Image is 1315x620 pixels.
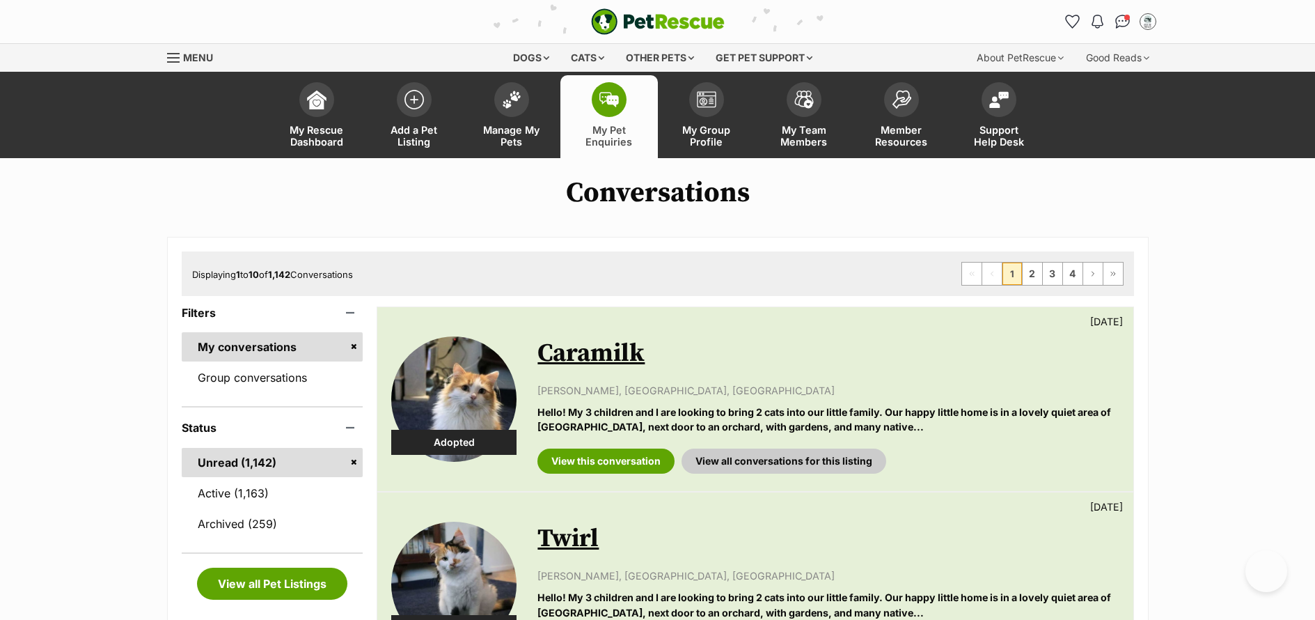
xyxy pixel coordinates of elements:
[561,44,614,72] div: Cats
[249,269,259,280] strong: 10
[537,523,599,555] a: Twirl
[197,568,347,600] a: View all Pet Listings
[183,52,213,63] span: Menu
[658,75,755,158] a: My Group Profile
[404,90,424,109] img: add-pet-listing-icon-0afa8454b4691262ce3f59096e99ab1cd57d4a30225e0717b998d2c9b9846f56.svg
[182,421,363,434] header: Status
[560,75,658,158] a: My Pet Enquiries
[182,509,363,538] a: Archived (259)
[967,44,1073,72] div: About PetRescue
[192,269,353,280] span: Displaying to of Conversations
[616,44,704,72] div: Other pets
[682,449,886,474] a: View all conversations for this listing
[697,91,716,108] img: group-profile-icon-3fa3cf56718a62981997c0bc7e787c4b2cf8bcc04b72c1350f741eb67cf2f40e.svg
[870,124,933,148] span: Member Resources
[236,269,240,280] strong: 1
[182,448,363,477] a: Unread (1,142)
[182,479,363,508] a: Active (1,163)
[391,336,517,462] img: Caramilk
[1112,10,1134,33] a: Conversations
[167,44,223,69] a: Menu
[463,75,560,158] a: Manage My Pets
[182,332,363,362] a: My conversations
[1090,314,1123,329] p: [DATE]
[1023,263,1042,285] a: Page 2
[391,430,517,455] div: Adopted
[503,44,559,72] div: Dogs
[1076,44,1159,72] div: Good Reads
[480,124,543,148] span: Manage My Pets
[365,75,463,158] a: Add a Pet Listing
[794,91,814,109] img: team-members-icon-5396bd8760b3fe7c0b43da4ab00e1e3bb1a5d9ba89233759b79545d2d3fc5d0d.svg
[285,124,348,148] span: My Rescue Dashboard
[675,124,738,148] span: My Group Profile
[537,449,675,474] a: View this conversation
[755,75,853,158] a: My Team Members
[537,383,1119,398] p: [PERSON_NAME], [GEOGRAPHIC_DATA], [GEOGRAPHIC_DATA]
[502,91,521,109] img: manage-my-pets-icon-02211641906a0b7f246fdf0571729dbe1e7629f14944591b6c1af311fb30b64b.svg
[182,307,363,319] header: Filters
[1043,263,1062,285] a: Page 3
[968,124,1030,148] span: Support Help Desk
[268,75,365,158] a: My Rescue Dashboard
[1063,263,1082,285] a: Page 4
[537,405,1119,435] p: Hello! My 3 children and I are looking to bring 2 cats into our little family. Our happy little h...
[383,124,446,148] span: Add a Pet Listing
[578,124,640,148] span: My Pet Enquiries
[591,8,725,35] img: logo-e224e6f780fb5917bec1dbf3a21bbac754714ae5b6737aabdf751b685950b380.svg
[599,92,619,107] img: pet-enquiries-icon-7e3ad2cf08bfb03b45e93fb7055b45f3efa6380592205ae92323e6603595dc1f.svg
[706,44,822,72] div: Get pet support
[1002,263,1022,285] span: Page 1
[268,269,290,280] strong: 1,142
[537,590,1119,620] p: Hello! My 3 children and I are looking to bring 2 cats into our little family. Our happy little h...
[1115,15,1130,29] img: chat-41dd97257d64d25036548639549fe6c8038ab92f7586957e7f3b1b290dea8141.svg
[962,263,982,285] span: First page
[1092,15,1103,29] img: notifications-46538b983faf8c2785f20acdc204bb7945ddae34d4c08c2a6579f10ce5e182be.svg
[1103,263,1123,285] a: Last page
[1090,499,1123,514] p: [DATE]
[853,75,950,158] a: Member Resources
[537,568,1119,583] p: [PERSON_NAME], [GEOGRAPHIC_DATA], [GEOGRAPHIC_DATA]
[1083,263,1103,285] a: Next page
[537,338,645,369] a: Caramilk
[950,75,1048,158] a: Support Help Desk
[989,91,1009,108] img: help-desk-icon-fdf02630f3aa405de69fd3d07c3f3aa587a6932b1a1747fa1d2bba05be0121f9.svg
[182,363,363,392] a: Group conversations
[1062,10,1084,33] a: Favourites
[892,90,911,109] img: member-resources-icon-8e73f808a243e03378d46382f2149f9095a855e16c252ad45f914b54edf8863c.svg
[1062,10,1159,33] ul: Account quick links
[307,90,326,109] img: dashboard-icon-eb2f2d2d3e046f16d808141f083e7271f6b2e854fb5c12c21221c1fb7104beca.svg
[982,263,1002,285] span: Previous page
[591,8,725,35] a: PetRescue
[1137,10,1159,33] button: My account
[1245,550,1287,592] iframe: Help Scout Beacon - Open
[1141,15,1155,29] img: Belle Vie Animal Rescue profile pic
[773,124,835,148] span: My Team Members
[961,262,1124,286] nav: Pagination
[1087,10,1109,33] button: Notifications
